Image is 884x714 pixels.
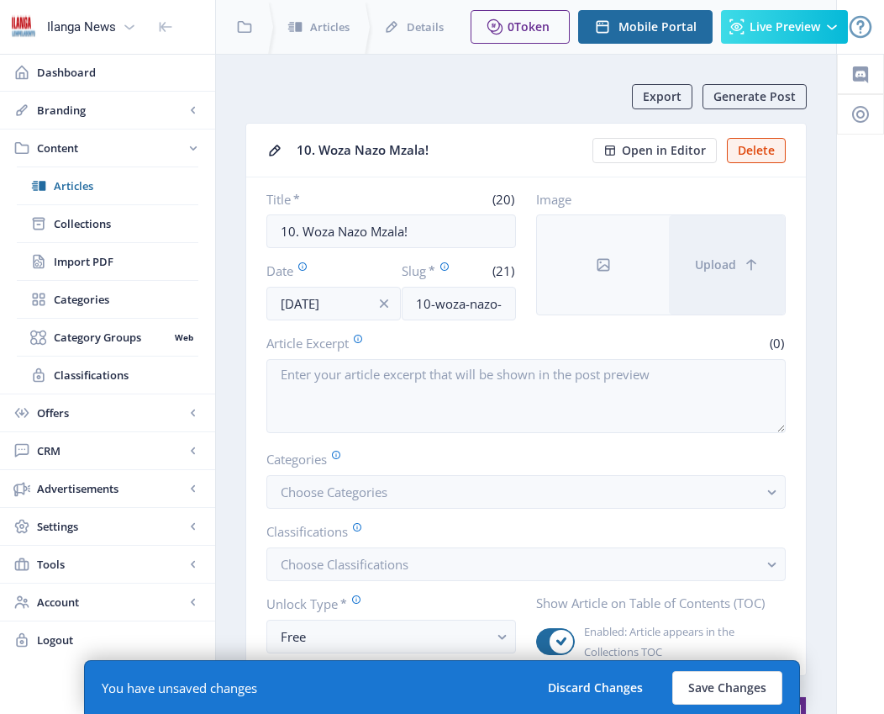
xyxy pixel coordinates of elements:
span: Dashboard [37,64,202,81]
button: Upload [669,215,785,315]
span: Branding [37,102,185,119]
button: Discard Changes [532,671,659,705]
span: Mobile Portal [618,20,697,34]
label: Image [536,191,772,208]
label: Show Article on Table of Contents (TOC) [536,595,772,611]
label: Unlock Type [266,595,503,613]
div: You have unsaved changes [102,680,257,696]
a: Category GroupsWeb [17,319,198,356]
span: Account [37,594,185,611]
span: Advertisements [37,480,185,497]
label: Categories [266,450,772,468]
img: 6e32966d-d278-493e-af78-9af65f0c2223.png [10,13,37,40]
nb-badge: Web [169,329,198,346]
button: Live Preview [721,10,848,44]
span: Articles [54,177,198,194]
button: info [367,287,401,320]
nb-icon: info [376,295,392,312]
span: Offers [37,405,185,421]
a: Classifications [17,357,198,394]
a: Categories [17,281,198,318]
div: Free [281,627,488,647]
span: Live Preview [750,20,820,34]
span: Collections [54,215,198,232]
span: Classifications [54,367,198,383]
a: Collections [17,205,198,242]
span: Tools [37,556,185,573]
label: Date [266,262,368,280]
button: Save Changes [672,671,782,705]
div: 10. Woza Nazo Mzala! [297,137,582,163]
a: Articles [17,167,198,204]
input: this-is-how-a-slug-looks-like [402,287,517,320]
span: Token [514,19,550,34]
button: Free [266,620,516,653]
button: Delete [727,138,786,163]
button: Choose Classifications [266,547,786,581]
span: (21) [490,262,516,279]
span: Categories [54,291,198,308]
button: Choose Categories [266,475,786,509]
input: Type Article Title ... [266,214,516,248]
span: Import PDF [54,253,198,270]
input: Publishing Date [266,287,401,320]
a: Import PDF [17,243,198,280]
span: CRM [37,442,185,459]
button: Generate Post [702,84,807,109]
label: Classifications [266,522,772,541]
span: Choose Categories [281,484,387,500]
span: Settings [37,518,185,535]
span: Open in Editor [622,144,706,157]
label: Slug [402,262,452,280]
span: Choose Classifications [281,556,408,573]
span: Enabled: Article appears in the Collections TOC [575,621,786,662]
button: Export [632,84,692,109]
span: Logout [37,632,202,648]
label: Title [266,191,385,208]
button: 0Token [471,10,570,44]
div: Ilanga News [47,8,116,45]
span: Upload [695,258,736,272]
span: Details [407,19,444,35]
span: Category Groups [54,329,169,346]
button: Open in Editor [592,138,717,163]
span: (20) [490,191,516,208]
span: Export [643,90,681,103]
button: Mobile Portal [578,10,713,44]
span: Articles [310,19,350,35]
span: Content [37,140,185,156]
span: Generate Post [713,90,796,103]
label: Article Excerpt [266,334,519,352]
span: (0) [767,335,786,352]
